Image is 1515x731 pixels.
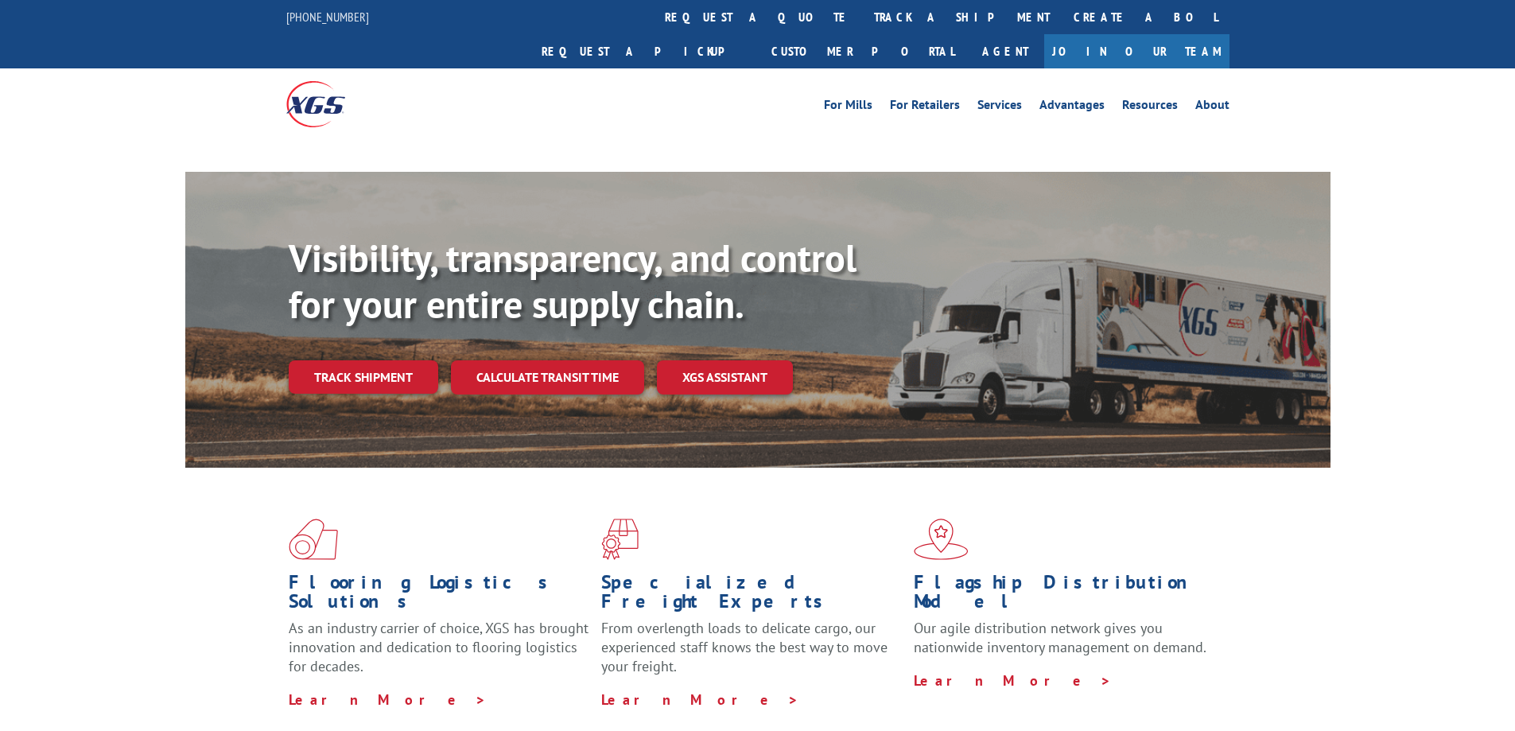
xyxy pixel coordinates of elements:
[914,519,969,560] img: xgs-icon-flagship-distribution-model-red
[914,671,1112,690] a: Learn More >
[601,690,799,709] a: Learn More >
[914,619,1206,656] span: Our agile distribution network gives you nationwide inventory management on demand.
[1122,99,1178,116] a: Resources
[289,233,857,329] b: Visibility, transparency, and control for your entire supply chain.
[289,573,589,619] h1: Flooring Logistics Solutions
[286,9,369,25] a: [PHONE_NUMBER]
[759,34,966,68] a: Customer Portal
[890,99,960,116] a: For Retailers
[289,619,589,675] span: As an industry carrier of choice, XGS has brought innovation and dedication to flooring logistics...
[530,34,759,68] a: Request a pickup
[824,99,872,116] a: For Mills
[451,360,644,395] a: Calculate transit time
[977,99,1022,116] a: Services
[289,360,438,394] a: Track shipment
[289,519,338,560] img: xgs-icon-total-supply-chain-intelligence-red
[1039,99,1105,116] a: Advantages
[914,573,1214,619] h1: Flagship Distribution Model
[601,619,902,690] p: From overlength loads to delicate cargo, our experienced staff knows the best way to move your fr...
[657,360,793,395] a: XGS ASSISTANT
[289,690,487,709] a: Learn More >
[966,34,1044,68] a: Agent
[1195,99,1229,116] a: About
[601,573,902,619] h1: Specialized Freight Experts
[601,519,639,560] img: xgs-icon-focused-on-flooring-red
[1044,34,1229,68] a: Join Our Team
